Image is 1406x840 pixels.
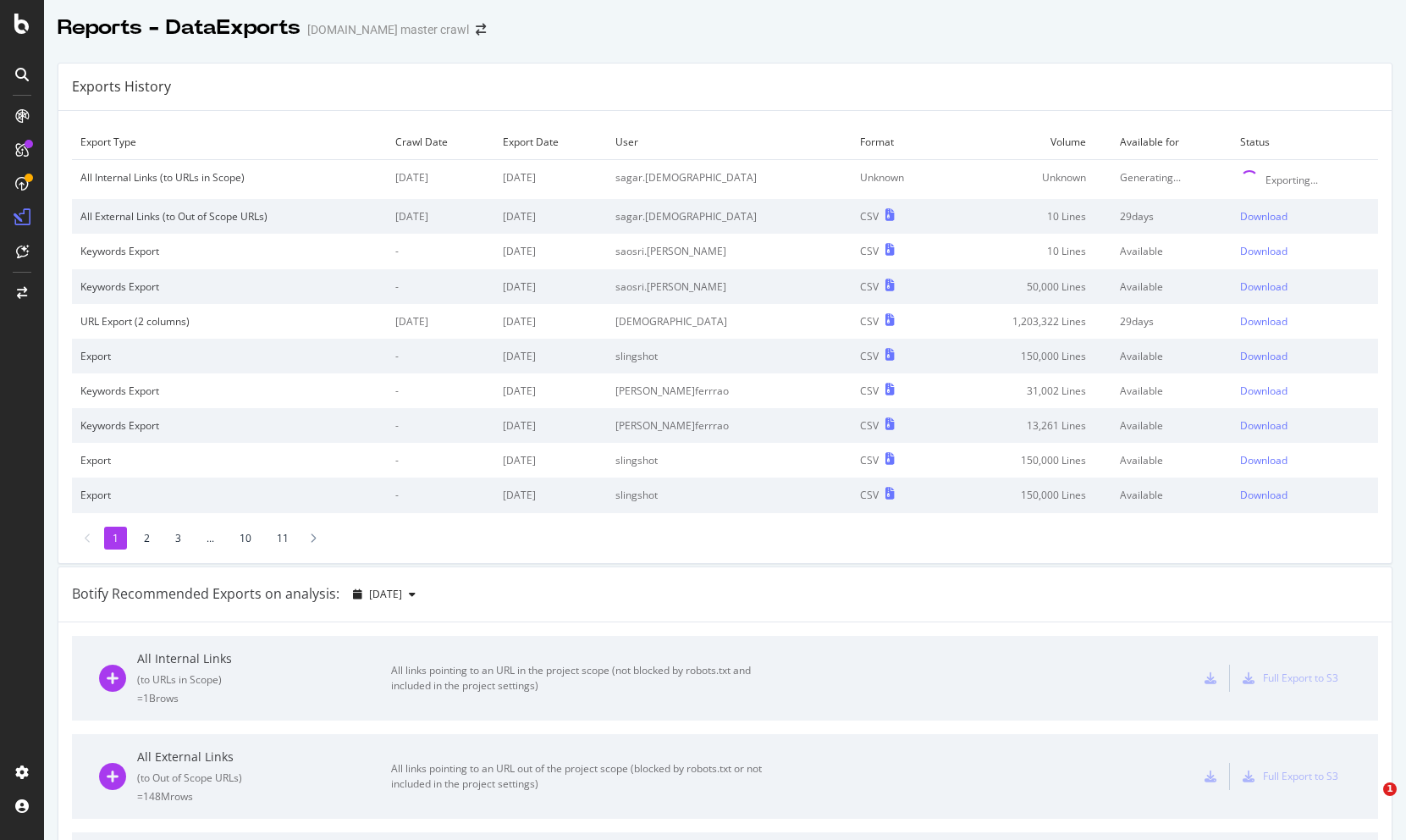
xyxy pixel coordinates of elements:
div: CSV [860,349,879,363]
td: Available for [1111,124,1232,160]
td: [DATE] [387,160,494,200]
iframe: Intercom live chat [1348,782,1389,823]
div: URL Export (2 columns) [80,314,378,329]
li: 11 [268,527,297,550]
td: slingshot [607,339,852,373]
td: [PERSON_NAME]ferrrao [607,408,852,443]
td: sagar.[DEMOGRAPHIC_DATA] [607,160,852,200]
div: Download [1240,488,1287,502]
li: 3 [167,527,190,550]
a: Download [1240,488,1370,502]
div: ( to URLs in Scope ) [137,672,391,687]
td: User [607,124,852,160]
div: Available [1120,244,1223,258]
div: Full Export to S3 [1263,671,1338,685]
span: 2025 Sep. 29th [369,587,402,601]
div: Available [1120,349,1223,363]
div: Export [80,453,378,467]
a: Download [1240,453,1370,467]
td: [DATE] [494,443,607,478]
a: Download [1240,418,1370,433]
div: Keywords Export [80,418,378,433]
div: Download [1240,209,1287,224]
a: Download [1240,244,1370,258]
td: sagar.[DEMOGRAPHIC_DATA] [607,199,852,234]
div: Keywords Export [80,384,378,398]
div: csv-export [1205,771,1216,782]
td: [DATE] [494,269,607,304]
li: 10 [231,527,260,550]
div: = 148M rows [137,789,391,804]
td: Unknown [852,160,946,200]
div: CSV [860,209,879,224]
td: [DATE] [494,373,607,408]
td: 150,000 Lines [946,339,1111,373]
div: Download [1240,349,1287,363]
div: Generating... [1120,170,1223,185]
td: Format [852,124,946,160]
div: Exporting... [1265,173,1318,187]
li: 2 [135,527,158,550]
td: 150,000 Lines [946,478,1111,512]
td: 29 days [1111,199,1232,234]
div: All links pointing to an URL out of the project scope (blocked by robots.txt or not included in t... [391,761,772,792]
td: 10 Lines [946,234,1111,268]
div: Available [1120,279,1223,294]
div: CSV [860,418,879,433]
div: Reports - DataExports [58,14,300,42]
td: 31,002 Lines [946,373,1111,408]
div: CSV [860,244,879,258]
td: 150,000 Lines [946,443,1111,478]
td: saosri.[PERSON_NAME] [607,269,852,304]
td: - [387,234,494,268]
div: arrow-right-arrow-left [476,24,486,36]
td: 1,203,322 Lines [946,304,1111,339]
a: Download [1240,349,1370,363]
div: [DOMAIN_NAME] master crawl [307,21,469,38]
td: [DATE] [494,234,607,268]
td: [DATE] [387,199,494,234]
span: 1 [1383,782,1397,796]
td: - [387,478,494,512]
div: Download [1240,418,1287,433]
td: 50,000 Lines [946,269,1111,304]
a: Download [1240,314,1370,329]
td: - [387,443,494,478]
div: csv-export [1205,672,1216,684]
div: Keywords Export [80,279,378,294]
td: - [387,408,494,443]
div: All External Links (to Out of Scope URLs) [80,209,378,224]
td: slingshot [607,443,852,478]
div: Available [1120,453,1223,467]
div: Download [1240,244,1287,258]
td: - [387,373,494,408]
div: Download [1240,453,1287,467]
div: Export [80,488,378,502]
td: 13,261 Lines [946,408,1111,443]
div: CSV [860,488,879,502]
td: Export Date [494,124,607,160]
div: All Internal Links (to URLs in Scope) [80,170,378,185]
li: ... [198,527,223,550]
td: [DEMOGRAPHIC_DATA] [607,304,852,339]
td: [PERSON_NAME]ferrrao [607,373,852,408]
td: saosri.[PERSON_NAME] [607,234,852,268]
td: Unknown [946,160,1111,200]
td: - [387,269,494,304]
div: Full Export to S3 [1263,769,1338,783]
td: Volume [946,124,1111,160]
button: [DATE] [346,581,422,608]
td: [DATE] [494,199,607,234]
div: s3-export [1243,771,1254,782]
div: Exports History [72,77,171,97]
div: = 1B rows [137,691,391,705]
td: 10 Lines [946,199,1111,234]
a: Download [1240,209,1370,224]
div: All links pointing to an URL in the project scope (not blocked by robots.txt and included in the ... [391,663,772,694]
div: CSV [860,279,879,294]
td: [DATE] [494,304,607,339]
div: Botify Recommended Exports on analysis: [72,584,339,604]
div: Download [1240,314,1287,329]
div: Available [1120,418,1223,433]
div: Available [1120,384,1223,398]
